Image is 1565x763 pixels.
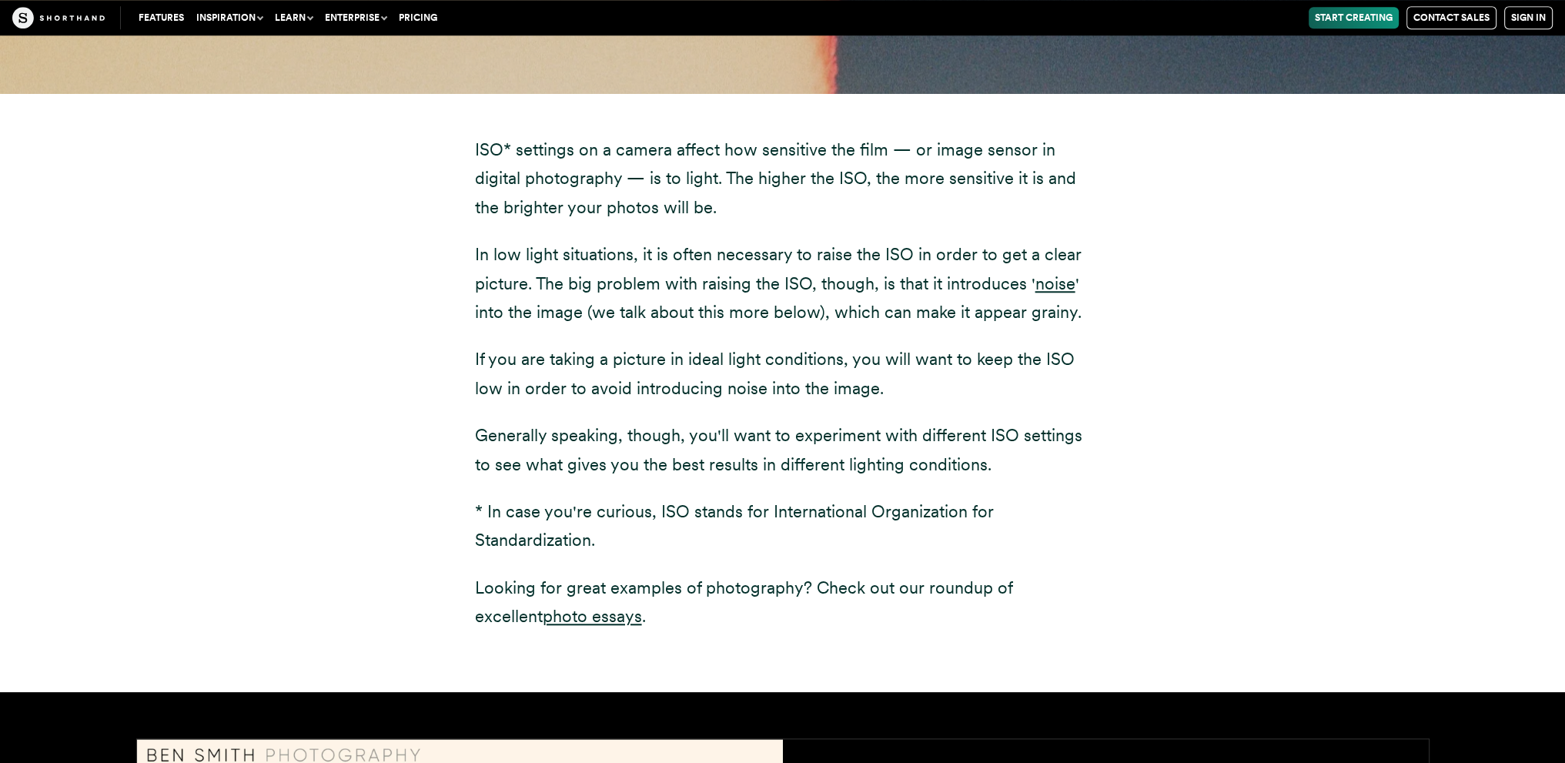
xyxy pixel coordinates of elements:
[132,7,190,28] a: Features
[1309,7,1399,28] a: Start Creating
[475,497,1091,555] p: * In case you're curious, ISO stands for International Organization for Standardization.
[319,7,393,28] button: Enterprise
[475,240,1091,326] p: In low light situations, it is often necessary to raise the ISO in order to get a clear picture. ...
[1406,6,1496,29] a: Contact Sales
[269,7,319,28] button: Learn
[475,345,1091,403] p: If you are taking a picture in ideal light conditions, you will want to keep the ISO low in order...
[475,136,1091,222] p: ISO* settings on a camera affect how sensitive the film — or image sensor in digital photography ...
[543,606,642,626] a: photo essays
[393,7,443,28] a: Pricing
[190,7,269,28] button: Inspiration
[1504,6,1553,29] a: Sign in
[12,7,105,28] img: The Craft
[1035,273,1075,293] a: noise
[475,421,1091,479] p: Generally speaking, though, you'll want to experiment with different ISO settings to see what giv...
[475,574,1091,631] p: Looking for great examples of photography? Check out our roundup of excellent .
